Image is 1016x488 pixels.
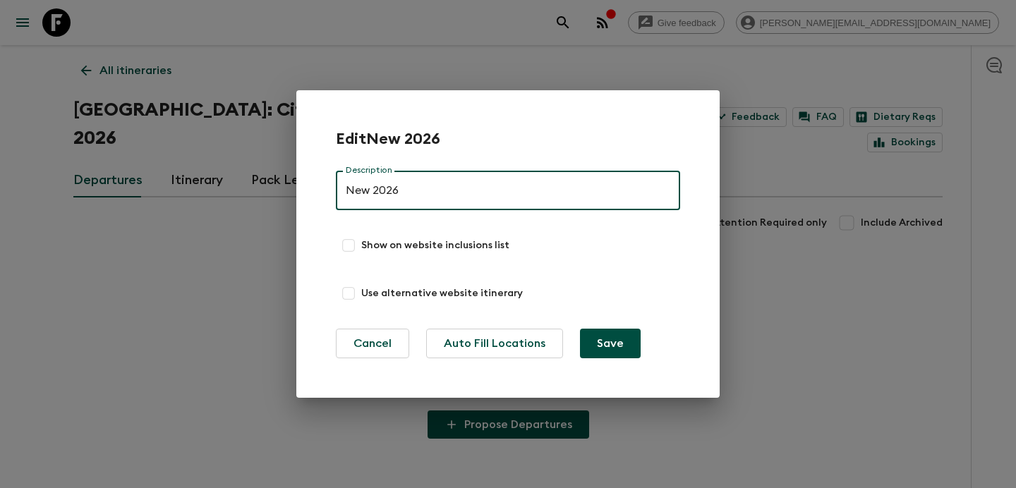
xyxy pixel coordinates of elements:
label: Description [346,164,392,176]
button: Auto Fill Locations [426,329,563,358]
h2: Edit New 2026 [336,130,440,148]
button: Cancel [336,329,409,358]
button: Save [580,329,641,358]
span: Show on website inclusions list [361,238,509,252]
span: Use alternative website itinerary [361,286,523,300]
